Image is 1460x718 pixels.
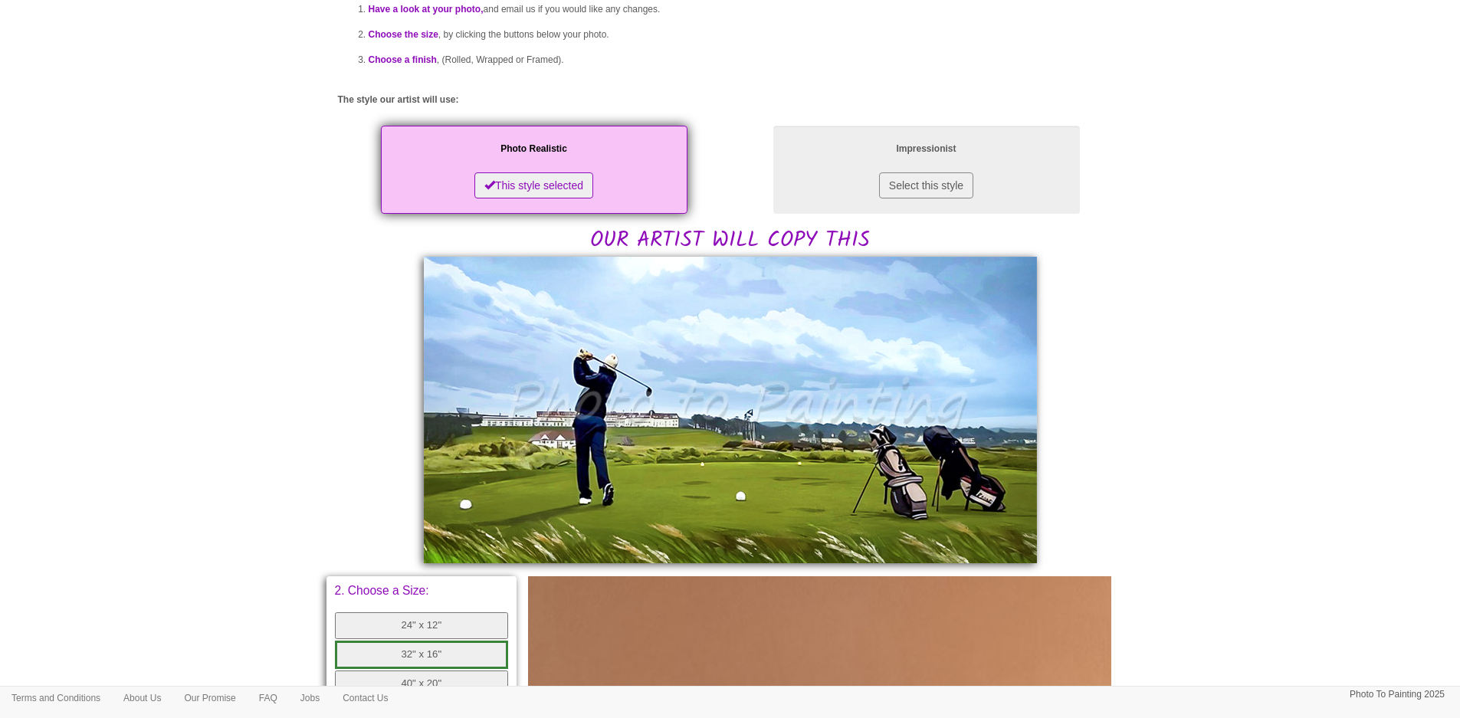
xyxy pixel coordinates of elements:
[369,48,1123,73] li: , (Rolled, Wrapped or Framed).
[335,612,509,639] button: 24" x 12"
[289,687,331,710] a: Jobs
[369,4,484,15] span: Have a look at your photo,
[172,687,247,710] a: Our Promise
[474,172,593,198] button: This style selected
[789,141,1065,157] p: Impressionist
[879,172,973,198] button: Select this style
[248,687,289,710] a: FAQ
[112,687,172,710] a: About Us
[424,257,1037,563] img: Oliver , please would you:
[396,141,672,157] p: Photo Realistic
[335,585,509,597] p: 2. Choose a Size:
[369,29,438,40] span: Choose the size
[331,687,399,710] a: Contact Us
[335,670,509,697] button: 40" x 20"
[338,93,459,107] label: The style our artist will use:
[338,122,1123,253] h2: OUR ARTIST WILL COPY THIS
[369,54,437,65] span: Choose a finish
[1350,687,1445,703] p: Photo To Painting 2025
[369,22,1123,48] li: , by clicking the buttons below your photo.
[335,641,509,669] button: 32" x 16"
